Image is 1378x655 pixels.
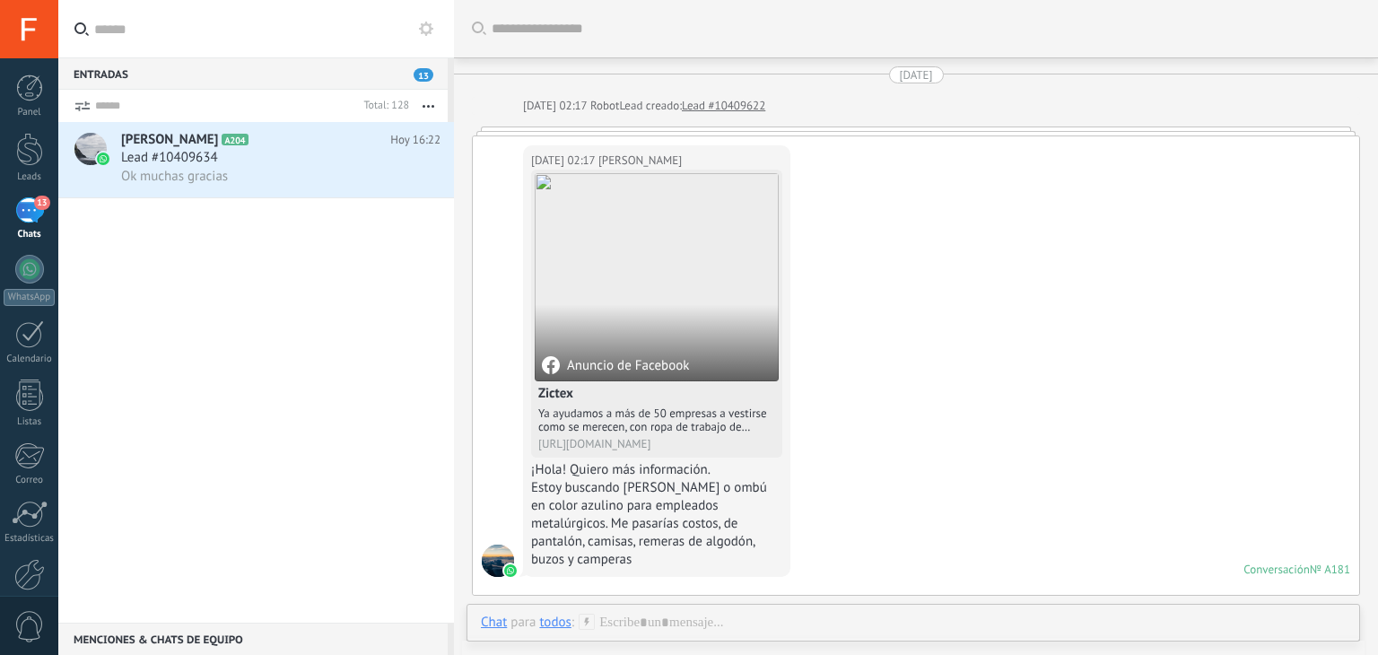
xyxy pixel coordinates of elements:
[598,152,682,170] span: Fanny Cabrera
[1243,562,1310,577] div: Conversación
[619,97,682,115] div: Lead creado:
[4,475,56,486] div: Correo
[4,289,55,306] div: WhatsApp
[542,356,689,374] div: Anuncio de Facebook
[4,533,56,545] div: Estadísticas
[4,171,56,183] div: Leads
[121,149,218,167] span: Lead #10409634
[222,134,248,145] span: A204
[535,173,779,454] a: Anuncio de FacebookZictexYa ayudamos a más de 50 empresas a vestirse como se merecen, con ropa de...
[531,152,598,170] div: [DATE] 02:17
[1310,562,1350,577] div: № A181
[539,614,571,630] div: todos
[34,196,49,210] span: 13
[414,68,433,82] span: 13
[58,57,448,90] div: Entradas
[900,66,933,83] div: [DATE]
[58,623,448,655] div: Menciones & Chats de equipo
[504,564,517,577] img: waba.svg
[4,107,56,118] div: Panel
[682,97,765,115] a: Lead #10409622
[97,153,109,165] img: icon
[510,614,536,632] span: para
[538,406,775,433] div: Ya ayudamos a más de 50 empresas a vestirse como se merecen, con ropa de trabajo de calidad, buen...
[531,461,782,479] div: ¡Hola! Quiero más información.
[482,545,514,577] span: Fanny Cabrera
[58,122,454,197] a: avataricon[PERSON_NAME]A204Hoy 16:22Lead #10409634Ok muchas gracias
[523,97,590,115] div: [DATE] 02:17
[538,437,775,450] div: [URL][DOMAIN_NAME]
[531,479,782,569] div: Estoy buscando [PERSON_NAME] o ombú en color azulino para empleados metalúrgicos. Me pasarías cos...
[4,354,56,365] div: Calendario
[121,131,218,149] span: [PERSON_NAME]
[590,98,619,113] span: Robot
[4,229,56,240] div: Chats
[538,385,775,403] h4: Zictex
[390,131,440,149] span: Hoy 16:22
[571,614,574,632] span: :
[121,168,228,185] span: Ok muchas gracias
[4,416,56,428] div: Listas
[356,97,409,115] div: Total: 128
